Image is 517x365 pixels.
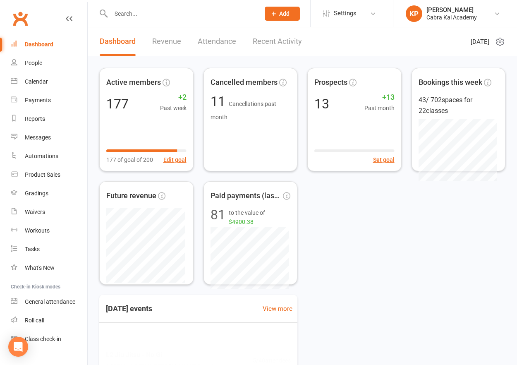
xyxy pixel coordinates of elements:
div: Dashboard [25,41,53,48]
span: +13 [364,91,395,103]
span: Cancellations past month [211,101,276,120]
div: Reports [25,115,45,122]
span: 5 / 40 attendees [253,356,291,365]
button: Set goal [373,155,395,164]
span: Past week [160,103,187,113]
div: Automations [25,153,58,159]
span: [DATE] [471,37,489,47]
span: 11 [211,94,229,109]
input: Search... [108,8,254,19]
div: Class check-in [25,336,61,342]
div: Waivers [25,209,45,215]
span: L2 Jiu Jitsu - No Gi [106,350,214,360]
div: Messages [25,134,51,141]
span: to the value of [229,208,291,227]
a: Recent Activity [253,27,302,56]
a: Class kiosk mode [11,330,87,348]
div: Cabra Kai Academy [426,14,477,21]
span: $4900.38 [229,219,254,225]
a: People [11,54,87,72]
span: Prospects [314,77,347,89]
span: Bookings this week [419,77,482,89]
div: 177 [106,97,129,110]
div: People [25,60,42,66]
a: Dashboard [11,35,87,54]
span: 177 of goal of 200 [106,155,153,164]
a: Dashboard [100,27,136,56]
div: KP [406,5,422,22]
div: 81 [211,208,225,227]
div: Open Intercom Messenger [8,337,28,357]
a: Clubworx [10,8,31,29]
div: What's New [25,264,55,271]
div: 13 [314,97,329,110]
a: Gradings [11,184,87,203]
span: Future revenue [106,190,156,202]
a: Payments [11,91,87,110]
span: Past month [364,103,395,113]
div: Product Sales [25,171,60,178]
a: Attendance [198,27,236,56]
span: Settings [334,4,357,23]
a: Product Sales [11,166,87,184]
a: Automations [11,147,87,166]
span: +2 [160,91,187,103]
a: Workouts [11,221,87,240]
span: Cancelled members [211,77,278,89]
a: View more [263,304,292,314]
div: Gradings [25,190,48,197]
span: Add [279,10,290,17]
span: Paid payments (last 7d) [211,190,282,202]
a: Messages [11,128,87,147]
div: General attendance [25,298,75,305]
a: Roll call [11,311,87,330]
a: Tasks [11,240,87,259]
a: Revenue [152,27,181,56]
div: Tasks [25,246,40,252]
h3: [DATE] events [99,301,159,316]
div: 43 / 702 spaces for 22 classes [419,95,499,116]
button: Edit goal [163,155,187,164]
button: Add [265,7,300,21]
div: Calendar [25,78,48,85]
a: Reports [11,110,87,128]
a: What's New [11,259,87,277]
div: Payments [25,97,51,103]
a: Calendar [11,72,87,91]
div: Workouts [25,227,50,234]
span: Active members [106,77,161,89]
a: Waivers [11,203,87,221]
div: Roll call [25,317,44,324]
a: General attendance kiosk mode [11,293,87,311]
div: [PERSON_NAME] [426,6,477,14]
